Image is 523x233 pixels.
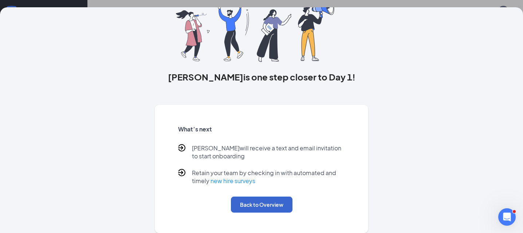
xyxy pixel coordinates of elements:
h5: What’s next [178,125,345,133]
p: Retain your team by checking in with automated and timely [192,169,345,185]
a: new hire surveys [211,177,255,185]
h3: [PERSON_NAME] is one step closer to Day 1! [155,71,369,83]
button: Back to Overview [231,197,292,213]
p: [PERSON_NAME] will receive a text and email invitation to start onboarding [192,144,345,160]
iframe: Intercom live chat [498,208,516,226]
